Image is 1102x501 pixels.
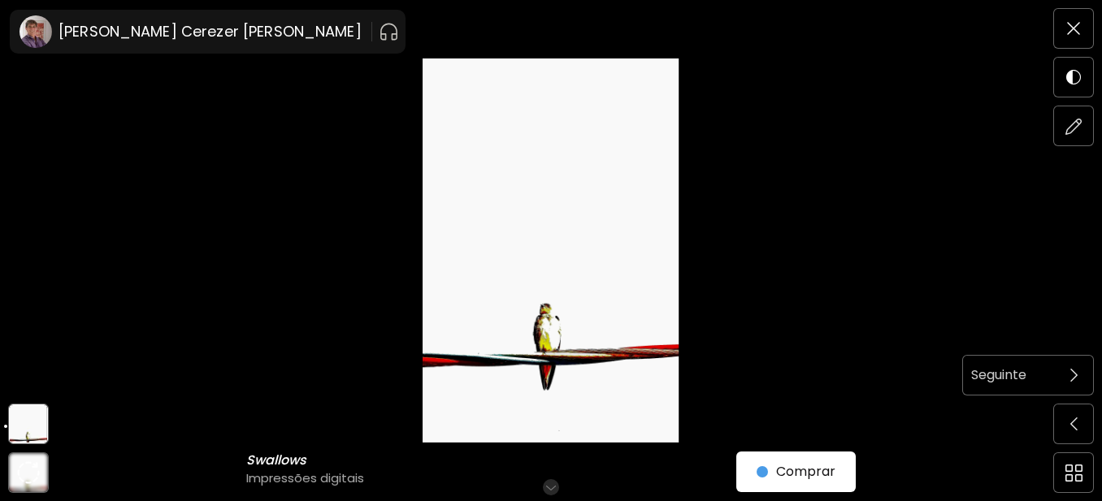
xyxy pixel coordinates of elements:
h6: [PERSON_NAME] Cerezer [PERSON_NAME] [59,22,362,41]
button: Comprar [736,451,856,492]
h6: Swallows [246,452,310,469]
h4: Impressões digitais [246,469,736,486]
h6: Seguinte [971,365,1026,386]
span: Comprar [757,462,835,482]
button: pauseOutline IconGradient Icon [379,19,399,45]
